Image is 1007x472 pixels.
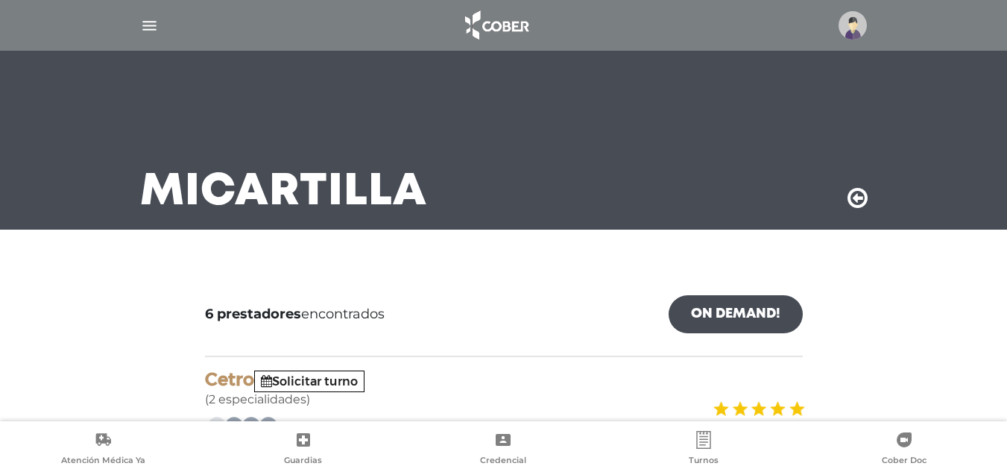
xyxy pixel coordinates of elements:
[689,455,719,468] span: Turnos
[284,455,322,468] span: Guardias
[839,11,867,40] img: profile-placeholder.svg
[457,7,535,43] img: logo_cober_home-white.png
[61,455,145,468] span: Atención Médica Ya
[205,369,803,391] h4: Cetro
[3,431,203,469] a: Atención Médica Ya
[480,455,526,468] span: Credencial
[205,304,385,324] span: encontrados
[261,374,358,388] a: Solicitar turno
[140,16,159,35] img: Cober_menu-lines-white.svg
[711,392,805,426] img: estrellas_badge.png
[203,431,404,469] a: Guardias
[403,431,604,469] a: Credencial
[669,295,803,333] a: On Demand!
[205,306,301,322] b: 6 prestadores
[804,431,1004,469] a: Cober Doc
[140,173,427,212] h3: Mi Cartilla
[604,431,804,469] a: Turnos
[205,369,803,409] div: (2 especialidades)
[882,455,926,468] span: Cober Doc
